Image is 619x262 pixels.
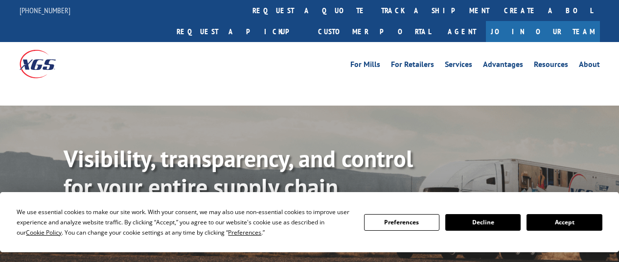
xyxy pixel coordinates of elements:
button: Decline [445,214,521,231]
b: Visibility, transparency, and control for your entire supply chain. [64,143,413,202]
a: Join Our Team [486,21,600,42]
a: Advantages [483,61,523,71]
div: We use essential cookies to make our site work. With your consent, we may also use non-essential ... [17,207,352,238]
a: Services [445,61,472,71]
span: Preferences [228,228,261,237]
a: Request a pickup [169,21,311,42]
a: For Mills [350,61,380,71]
span: Cookie Policy [26,228,62,237]
a: Resources [534,61,568,71]
button: Accept [527,214,602,231]
a: Customer Portal [311,21,438,42]
a: About [579,61,600,71]
a: [PHONE_NUMBER] [20,5,70,15]
a: For Retailers [391,61,434,71]
a: Agent [438,21,486,42]
button: Preferences [364,214,439,231]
